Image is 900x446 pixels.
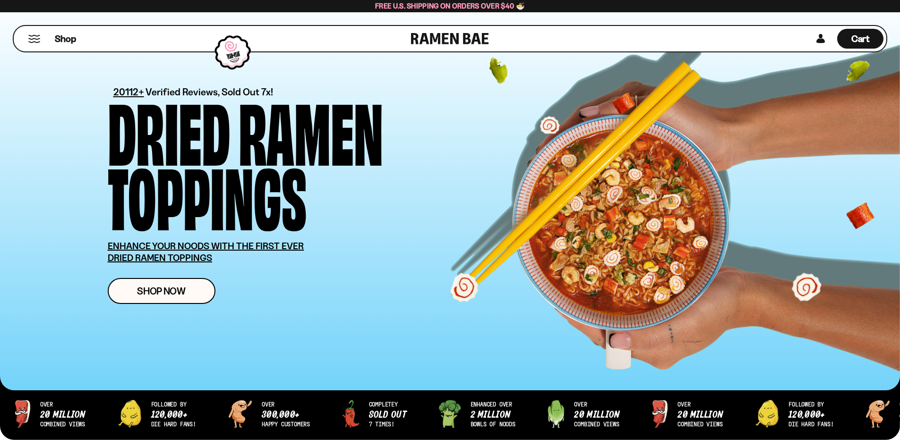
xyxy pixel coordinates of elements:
a: Cart [837,26,883,51]
a: Shop [55,29,76,49]
button: Mobile Menu Trigger [28,35,41,43]
div: Dried [108,97,230,161]
span: Cart [851,33,870,44]
u: ENHANCE YOUR NOODS WITH THE FIRST EVER DRIED RAMEN TOPPINGS [108,240,304,263]
span: Shop Now [137,286,186,296]
div: Ramen [239,97,383,161]
span: Free U.S. Shipping on Orders over $40 🍜 [375,1,525,10]
span: Shop [55,33,76,45]
a: Shop Now [108,278,215,304]
div: Toppings [108,161,307,226]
